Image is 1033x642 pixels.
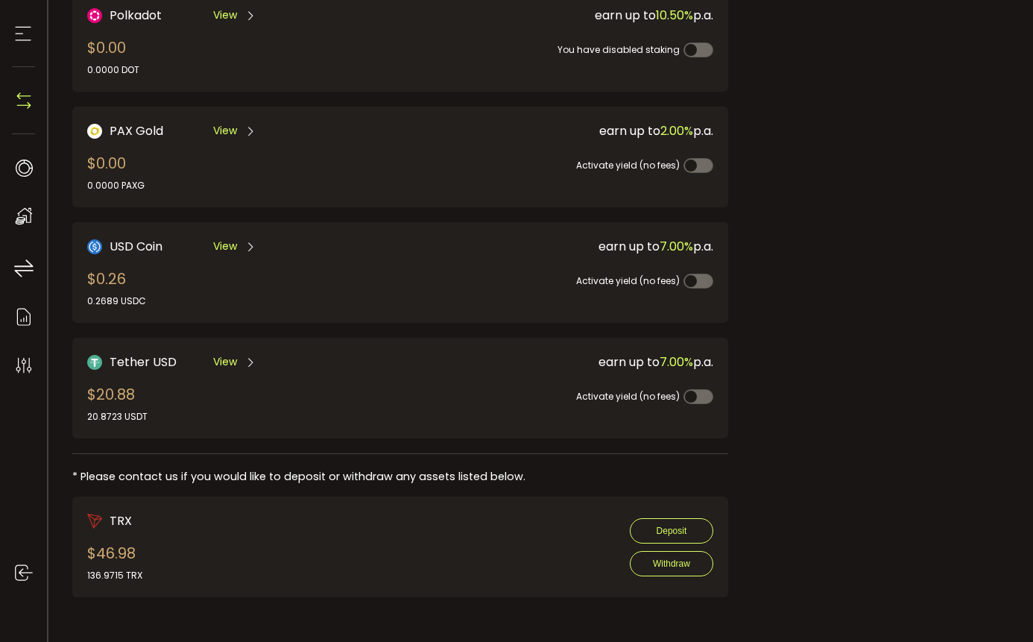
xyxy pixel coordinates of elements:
[87,37,139,77] div: $0.00
[87,295,146,308] div: 0.2689 USDC
[87,8,102,23] img: DOT
[87,239,102,254] img: USD Coin
[399,353,713,371] div: earn up to p.a.
[110,512,132,530] span: TRX
[213,354,237,370] span: View
[399,6,713,25] div: earn up to p.a.
[110,122,163,140] span: PAX Gold
[630,518,713,544] button: Deposit
[557,43,680,56] span: You have disabled staking
[657,526,687,536] span: Deposit
[213,239,237,254] span: View
[87,63,139,77] div: 0.0000 DOT
[87,383,148,424] div: $20.88
[87,124,102,139] img: PAX Gold
[856,481,1033,642] iframe: Chat Widget
[110,353,177,371] span: Tether USD
[660,238,693,255] span: 7.00%
[110,6,162,25] span: Polkadot
[213,7,237,23] span: View
[72,469,728,485] div: * Please contact us if you would like to deposit or withdraw any assets listed below.
[630,551,713,576] button: Withdraw
[87,179,145,192] div: 0.0000 PAXG
[399,122,713,140] div: earn up to p.a.
[87,355,102,370] img: Tether USD
[576,274,680,287] span: Activate yield (no fees)
[13,89,35,112] img: N4P5cjLOiQAAAABJRU5ErkJggg==
[87,410,148,424] div: 20.8723 USDT
[576,159,680,171] span: Activate yield (no fees)
[110,237,162,256] span: USD Coin
[576,390,680,403] span: Activate yield (no fees)
[399,237,713,256] div: earn up to p.a.
[87,569,142,582] div: 136.9715 TRX
[87,542,142,582] div: $46.98
[656,7,693,24] span: 10.50%
[660,353,693,371] span: 7.00%
[87,152,145,192] div: $0.00
[660,122,693,139] span: 2.00%
[87,514,102,529] img: trx_portfolio.png
[653,558,690,569] span: Withdraw
[213,123,237,139] span: View
[87,268,146,308] div: $0.26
